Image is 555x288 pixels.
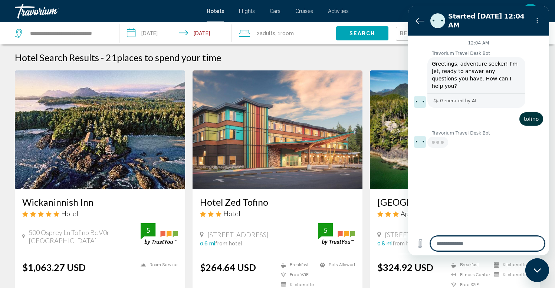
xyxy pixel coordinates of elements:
[280,30,294,36] span: Room
[223,209,240,218] span: Hotel
[336,26,388,40] button: Search
[277,262,316,268] li: Breakfast
[15,52,99,63] h1: Hotel Search Results
[318,226,333,235] div: 5
[377,262,433,273] ins: $324.92 USD
[141,226,155,235] div: 5
[270,8,280,14] a: Cars
[141,223,178,245] img: trustyou-badge.svg
[29,228,140,245] span: 500 Osprey Ln Tofino Bc V0r [GEOGRAPHIC_DATA]
[119,22,231,44] button: Check-in date: Nov 20, 2025 Check-out date: Nov 22, 2025
[400,30,439,36] span: Best Deals
[447,272,490,278] li: Fitness Center
[275,28,294,39] span: , 1
[521,3,540,19] button: User Menu
[377,196,533,208] a: [GEOGRAPHIC_DATA]
[260,30,275,36] span: Adults
[277,272,316,278] li: Free WiFi
[400,31,444,37] mat-select: Sort by
[349,31,375,37] span: Search
[447,282,490,288] li: Free WiFi
[200,241,215,246] span: 0.6 mi
[193,70,363,189] img: Hotel image
[207,8,224,14] a: Hotels
[239,8,255,14] a: Flights
[200,209,355,218] div: 3 star Hotel
[22,196,178,208] a: Wickaninnish Inn
[377,209,533,218] div: 3 star Apartment
[447,262,490,268] li: Breakfast
[207,231,269,239] span: [STREET_ADDRESS]
[277,282,316,288] li: Kitchenette
[385,231,446,239] span: [STREET_ADDRESS]
[408,6,549,255] iframe: Messaging window
[106,52,221,63] h2: 21
[401,209,473,218] span: Apartment/Condo/Home
[215,241,242,246] span: from hotel
[200,196,355,208] a: Hotel Zed Tofino
[22,209,178,218] div: 5 star Hotel
[137,262,178,268] li: Room Service
[490,262,533,268] li: Kitchenette
[15,70,185,189] img: Hotel image
[231,22,336,44] button: Travelers: 2 adults, 0 children
[117,52,221,63] span: places to spend your time
[295,8,313,14] a: Cruises
[22,262,86,273] ins: $1,063.27 USD
[525,258,549,282] iframe: Button to launch messaging window, conversation in progress
[490,272,533,278] li: Kitchenette
[393,241,420,246] span: from hotel
[318,223,355,245] img: trustyou-badge.svg
[15,4,199,19] a: Travorium
[377,241,393,246] span: 0.8 mi
[61,209,78,218] span: Hotel
[370,70,540,189] img: Hotel image
[200,262,256,273] ins: $264.64 USD
[257,28,275,39] span: 2
[328,8,349,14] a: Activities
[316,262,355,268] li: Pets Allowed
[101,52,104,63] span: -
